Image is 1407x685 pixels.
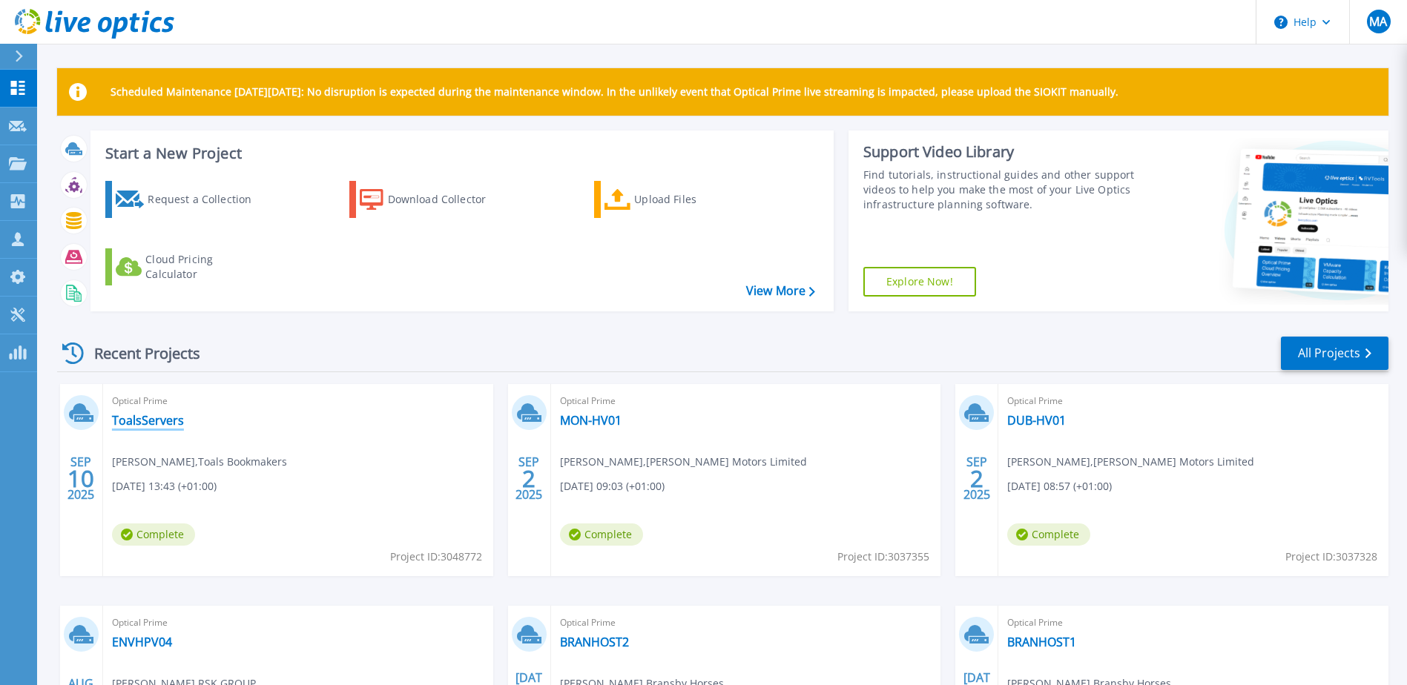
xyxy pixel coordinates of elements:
[67,451,95,506] div: SEP 2025
[148,185,266,214] div: Request a Collection
[105,145,814,162] h3: Start a New Project
[1281,337,1388,370] a: All Projects
[105,248,271,285] a: Cloud Pricing Calculator
[963,451,991,506] div: SEP 2025
[746,284,815,298] a: View More
[349,181,515,218] a: Download Collector
[57,335,220,371] div: Recent Projects
[112,635,172,649] a: ENVHPV04
[112,393,484,409] span: Optical Prime
[1285,549,1377,565] span: Project ID: 3037328
[560,454,807,470] span: [PERSON_NAME] , [PERSON_NAME] Motors Limited
[863,168,1139,212] div: Find tutorials, instructional guides and other support videos to help you make the most of your L...
[67,472,94,485] span: 10
[560,413,622,428] a: MON-HV01
[1007,413,1066,428] a: DUB-HV01
[837,549,929,565] span: Project ID: 3037355
[522,472,536,485] span: 2
[112,615,484,631] span: Optical Prime
[1007,454,1254,470] span: [PERSON_NAME] , [PERSON_NAME] Motors Limited
[560,523,643,546] span: Complete
[863,142,1139,162] div: Support Video Library
[560,478,665,494] span: [DATE] 09:03 (+01:00)
[1007,478,1112,494] span: [DATE] 08:57 (+01:00)
[1007,393,1380,409] span: Optical Prime
[112,478,217,494] span: [DATE] 13:43 (+01:00)
[970,472,983,485] span: 2
[145,252,264,282] div: Cloud Pricing Calculator
[594,181,759,218] a: Upload Files
[112,523,195,546] span: Complete
[388,185,507,214] div: Download Collector
[515,451,543,506] div: SEP 2025
[560,635,629,649] a: BRANHOST2
[1369,16,1387,27] span: MA
[1007,635,1076,649] a: BRANHOST1
[1007,615,1380,631] span: Optical Prime
[634,185,753,214] div: Upload Files
[390,549,482,565] span: Project ID: 3048772
[112,454,287,470] span: [PERSON_NAME] , Toals Bookmakers
[1007,523,1090,546] span: Complete
[560,393,932,409] span: Optical Prime
[863,267,976,297] a: Explore Now!
[111,86,1118,98] p: Scheduled Maintenance [DATE][DATE]: No disruption is expected during the maintenance window. In t...
[112,413,184,428] a: ToalsServers
[105,181,271,218] a: Request a Collection
[560,615,932,631] span: Optical Prime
